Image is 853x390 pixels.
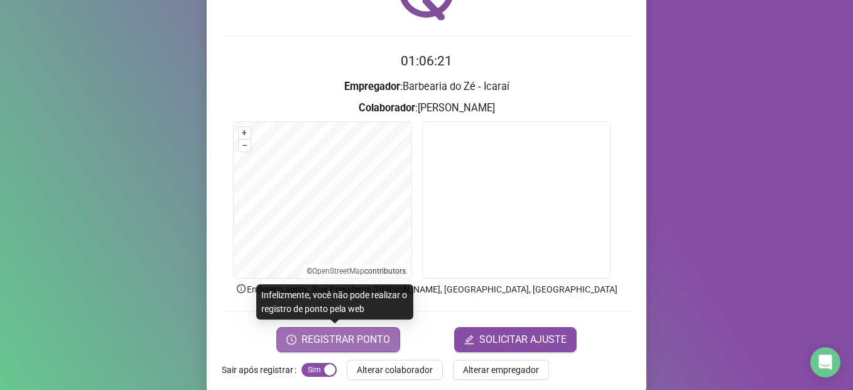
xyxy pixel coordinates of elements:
[312,267,364,276] a: OpenStreetMap
[463,363,539,377] span: Alterar empregador
[256,284,413,320] div: Infelizmente, você não pode realizar o registro de ponto pela web
[239,140,251,152] button: –
[222,100,631,116] h3: : [PERSON_NAME]
[344,81,400,92] strong: Empregador
[302,332,390,347] span: REGISTRAR PONTO
[276,327,400,352] button: REGISTRAR PONTO
[453,360,549,380] button: Alterar empregador
[222,282,631,296] p: Endereço aprox. : Rua Presidente [PERSON_NAME], [GEOGRAPHIC_DATA], [GEOGRAPHIC_DATA]
[236,283,247,294] span: info-circle
[222,360,302,380] label: Sair após registrar
[222,79,631,95] h3: : Barbearia do Zé - Icaraí
[286,335,296,345] span: clock-circle
[359,102,415,114] strong: Colaborador
[401,53,452,69] time: 01:06:21
[239,127,251,139] button: +
[464,335,474,345] span: edit
[357,363,433,377] span: Alterar colaborador
[479,332,567,347] span: SOLICITAR AJUSTE
[454,327,577,352] button: editSOLICITAR AJUSTE
[347,360,443,380] button: Alterar colaborador
[307,267,408,276] li: © contributors.
[810,347,840,377] div: Open Intercom Messenger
